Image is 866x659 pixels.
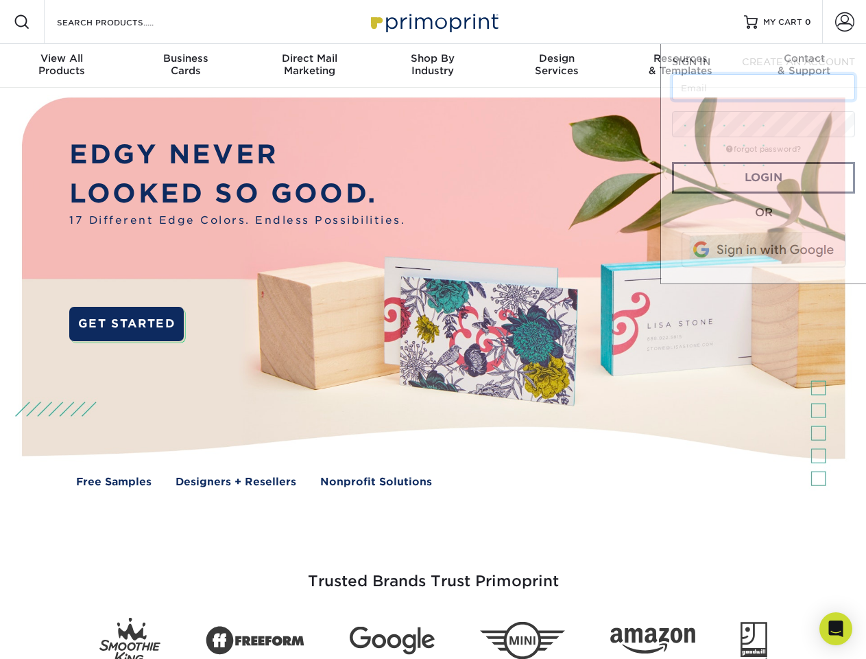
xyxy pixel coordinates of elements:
[672,74,855,100] input: Email
[248,52,371,65] span: Direct Mail
[618,52,742,77] div: & Templates
[726,145,801,154] a: forgot password?
[176,474,296,490] a: Designers + Resellers
[123,52,247,65] span: Business
[742,56,855,67] span: CREATE AN ACCOUNT
[819,612,852,645] div: Open Intercom Messenger
[371,52,494,65] span: Shop By
[248,52,371,77] div: Marketing
[76,474,152,490] a: Free Samples
[365,7,502,36] img: Primoprint
[495,44,618,88] a: DesignServices
[69,213,405,229] span: 17 Different Edge Colors. Endless Possibilities.
[248,44,371,88] a: Direct MailMarketing
[123,44,247,88] a: BusinessCards
[610,628,695,654] img: Amazon
[69,135,405,174] p: EDGY NEVER
[763,16,802,28] span: MY CART
[320,474,432,490] a: Nonprofit Solutions
[371,52,494,77] div: Industry
[672,56,710,67] span: SIGN IN
[672,162,855,194] a: Login
[805,17,811,27] span: 0
[741,622,767,659] img: Goodwill
[69,174,405,213] p: LOOKED SO GOOD.
[56,14,189,30] input: SEARCH PRODUCTS.....
[32,540,834,607] h3: Trusted Brands Trust Primoprint
[495,52,618,77] div: Services
[123,52,247,77] div: Cards
[371,44,494,88] a: Shop ByIndustry
[69,307,184,341] a: GET STARTED
[618,44,742,88] a: Resources& Templates
[618,52,742,65] span: Resources
[672,205,855,221] div: OR
[350,627,435,655] img: Google
[495,52,618,65] span: Design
